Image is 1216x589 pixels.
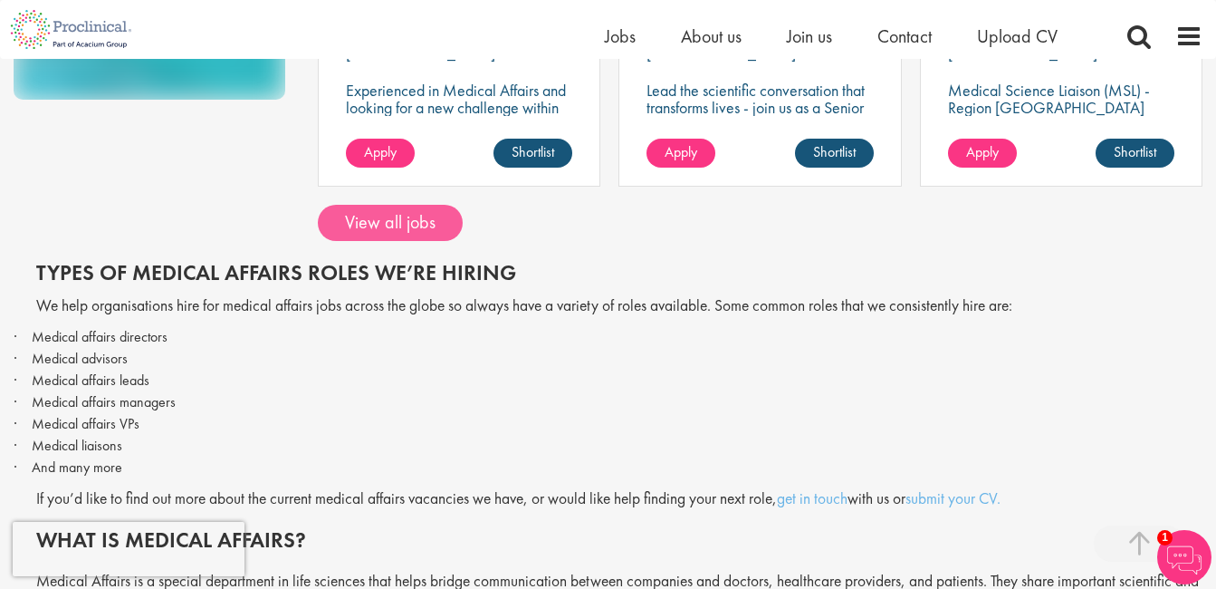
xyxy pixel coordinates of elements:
a: Apply [646,139,715,168]
p: Lead the scientific conversation that transforms lives - join us as a Senior MSL in [MEDICAL_DATA]. [646,82,873,133]
p: Experienced in Medical Affairs and looking for a new challenge within operations? Proclinical is ... [346,82,572,185]
span: · [14,416,32,431]
span: Medical affairs managers [32,392,176,411]
span: · [14,372,32,388]
span: Medical liaisons [32,436,122,455]
a: View all jobs [318,205,463,241]
span: Medical affairs VPs [32,414,139,433]
span: Medical affairs directors [32,327,168,346]
a: Apply [948,139,1017,168]
span: Apply [364,142,397,161]
span: 1 [1157,530,1173,546]
iframe: reCAPTCHA [13,522,244,576]
a: Shortlist [795,139,874,168]
a: Shortlist [493,139,572,168]
a: Upload CV [977,24,1058,48]
a: get in touch [777,488,847,508]
span: Apply [665,142,697,161]
a: Contact [877,24,932,48]
a: Jobs [605,24,636,48]
span: Apply [966,142,999,161]
a: Join us [787,24,832,48]
a: submit your CV. [905,488,1001,508]
a: Shortlist [1096,139,1174,168]
a: Apply [346,139,415,168]
span: · [14,438,32,453]
h2: Types of medical affairs roles we’re hiring [36,261,1216,285]
span: · [14,394,32,410]
span: And many more [32,458,122,477]
span: · [14,351,32,366]
p: If you’d like to find out more about the current medical affairs vacancies we have, or would like... [36,488,1216,510]
span: · [14,329,32,344]
span: Medical affairs leads [32,371,149,390]
span: Medical advisors [32,349,128,368]
p: Medical Science Liaison (MSL) - Region [GEOGRAPHIC_DATA] [948,82,1174,116]
h2: What is medical affairs? [36,528,1216,552]
img: Chatbot [1157,530,1211,584]
span: · [14,459,32,475]
a: About us [681,24,742,48]
p: We help organisations hire for medical affairs jobs across the globe so always have a variety of ... [36,294,1216,317]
